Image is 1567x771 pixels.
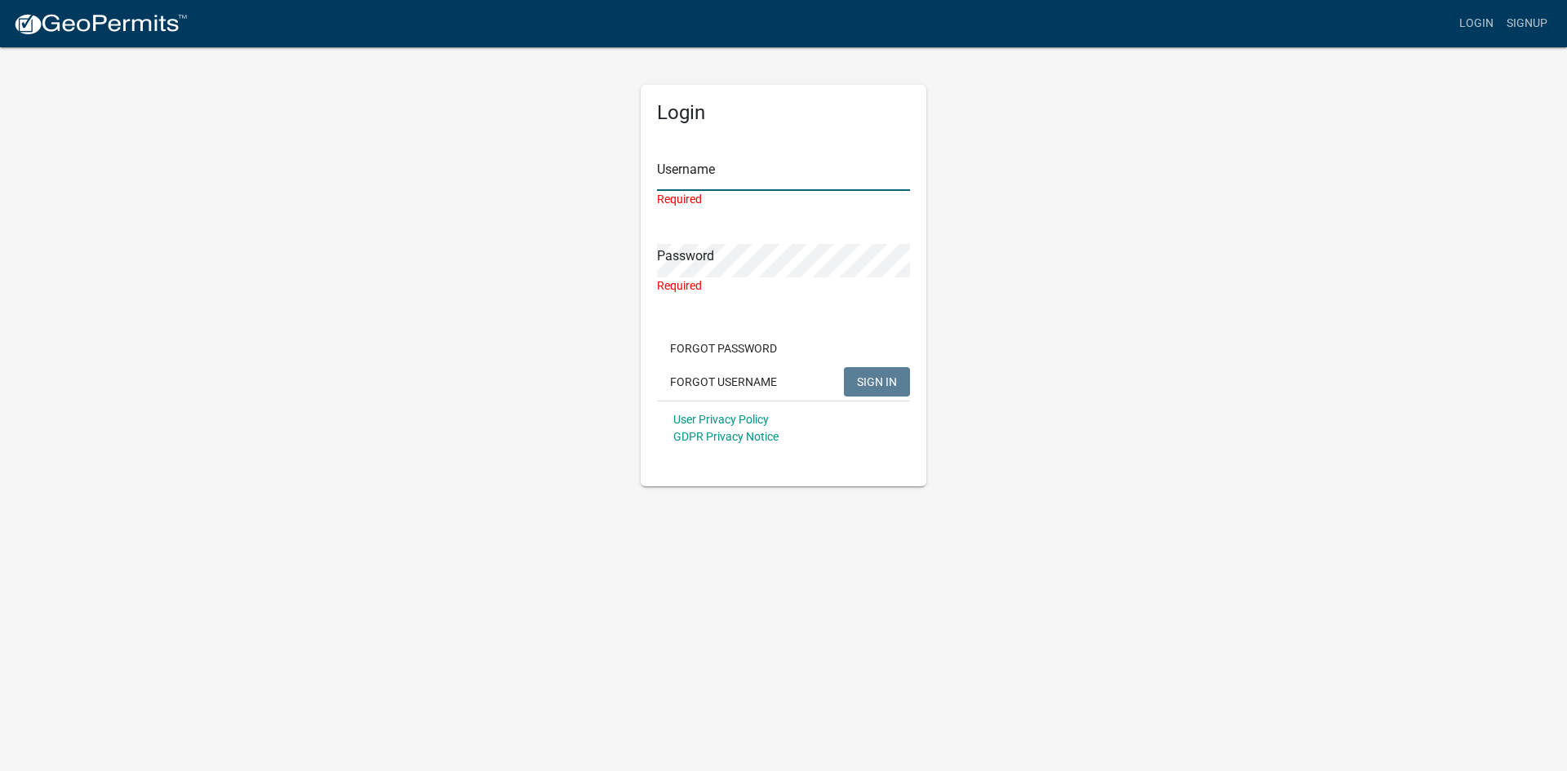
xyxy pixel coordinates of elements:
a: User Privacy Policy [673,413,769,426]
a: Signup [1500,8,1554,39]
span: SIGN IN [857,374,897,388]
h5: Login [657,101,910,125]
button: Forgot Password [657,334,790,363]
button: Forgot Username [657,367,790,397]
button: SIGN IN [844,367,910,397]
div: Required [657,277,910,295]
a: Login [1453,8,1500,39]
a: GDPR Privacy Notice [673,430,779,443]
div: Required [657,191,910,208]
